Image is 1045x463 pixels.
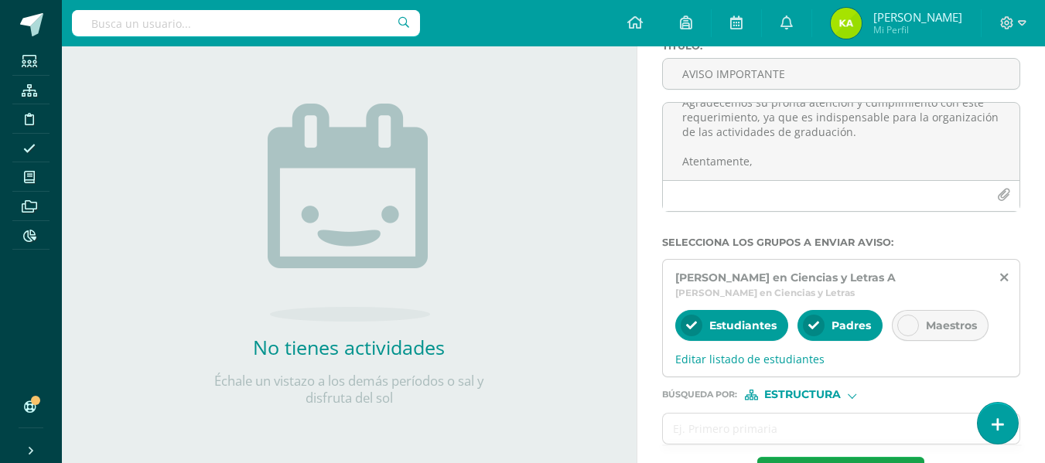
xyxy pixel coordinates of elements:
[268,104,430,322] img: no_activities.png
[663,414,989,444] input: Ej. Primero primaria
[926,318,977,332] span: Maestros
[873,9,962,25] span: [PERSON_NAME]
[662,237,1020,248] label: Selecciona los grupos a enviar aviso :
[194,334,504,360] h2: No tienes actividades
[662,390,737,399] span: Búsqueda por :
[663,59,1019,89] input: Titulo
[72,10,420,36] input: Busca un usuario...
[745,390,861,400] div: [object Object]
[663,103,1019,180] textarea: Estimados padres de familia: Se les recuerda que deben llenar los listados de invitados y de tall...
[709,318,777,332] span: Estudiantes
[873,23,962,36] span: Mi Perfil
[675,352,1007,366] span: Editar listado de estudiantes
[675,271,896,284] span: [PERSON_NAME] en Ciencias y Letras A
[764,390,841,399] span: Estructura
[194,373,504,407] p: Échale un vistazo a los demás períodos o sal y disfruta del sol
[831,8,862,39] img: d6f4a965678b72818fa0429cbf0648b7.png
[832,318,871,332] span: Padres
[675,287,855,298] span: [PERSON_NAME] en Ciencias y Letras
